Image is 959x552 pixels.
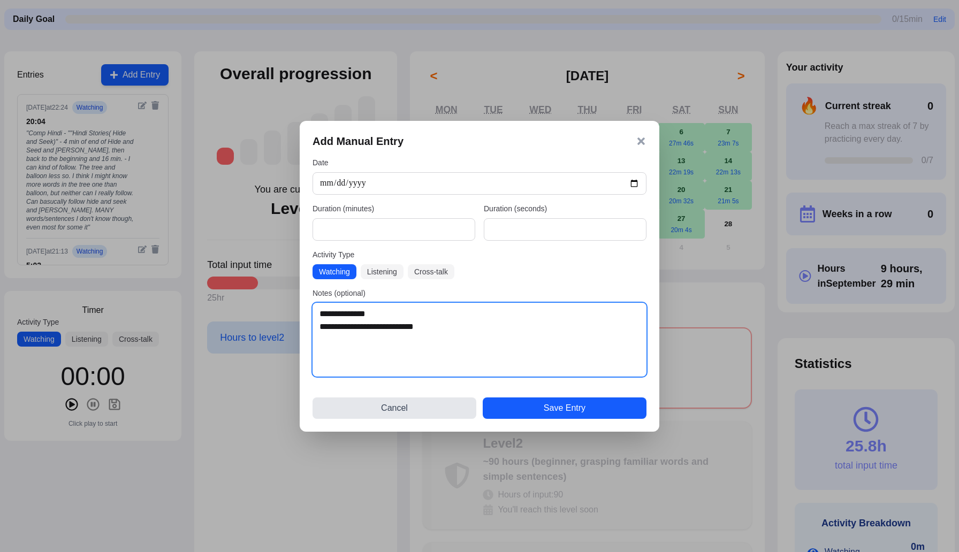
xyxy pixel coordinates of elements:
button: Listening [361,264,404,279]
button: Save Entry [483,397,646,419]
label: Date [313,157,646,168]
button: Cancel [313,397,476,419]
label: Activity Type [313,249,646,260]
button: Cross-talk [408,264,454,279]
label: Notes (optional) [313,288,646,298]
button: Watching [313,264,356,279]
label: Duration (seconds) [484,203,646,214]
label: Duration (minutes) [313,203,475,214]
h3: Add Manual Entry [313,134,404,149]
